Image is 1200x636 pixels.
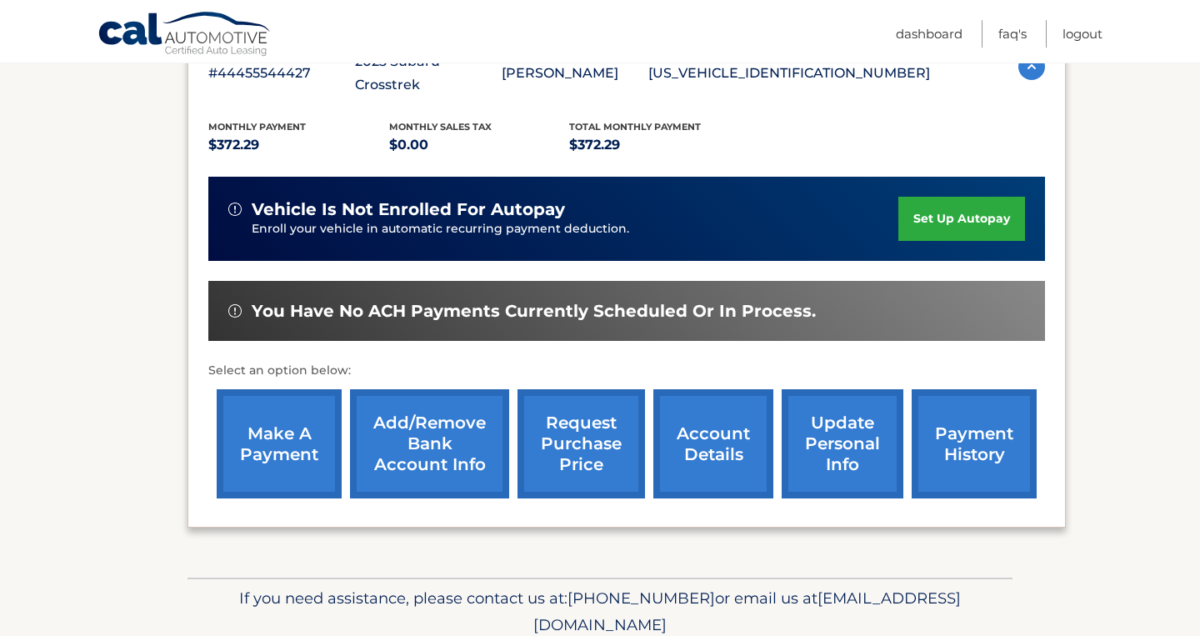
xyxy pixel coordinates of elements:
span: Monthly sales Tax [389,121,492,133]
a: set up autopay [898,197,1025,241]
a: Add/Remove bank account info [350,389,509,498]
span: [PHONE_NUMBER] [567,588,715,608]
span: Monthly Payment [208,121,306,133]
p: #44455544427 [208,62,355,85]
a: request purchase price [517,389,645,498]
span: You have no ACH payments currently scheduled or in process. [252,301,816,322]
a: Logout [1062,20,1102,48]
a: Cal Automotive [97,11,272,59]
p: $372.29 [569,133,750,157]
img: alert-white.svg [228,304,242,318]
p: Select an option below: [208,361,1045,381]
p: [US_VEHICLE_IDENTIFICATION_NUMBER] [648,62,930,85]
img: alert-white.svg [228,203,242,216]
p: [PERSON_NAME] [502,62,648,85]
span: [EMAIL_ADDRESS][DOMAIN_NAME] [533,588,961,634]
a: Dashboard [896,20,962,48]
p: $372.29 [208,133,389,157]
p: 2023 Subaru Crosstrek [355,50,502,97]
span: vehicle is not enrolled for autopay [252,199,565,220]
p: Enroll your vehicle in automatic recurring payment deduction. [252,220,898,238]
a: make a payment [217,389,342,498]
img: accordion-active.svg [1018,53,1045,80]
a: payment history [912,389,1037,498]
a: update personal info [782,389,903,498]
a: account details [653,389,773,498]
a: FAQ's [998,20,1027,48]
span: Total Monthly Payment [569,121,701,133]
p: $0.00 [389,133,570,157]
